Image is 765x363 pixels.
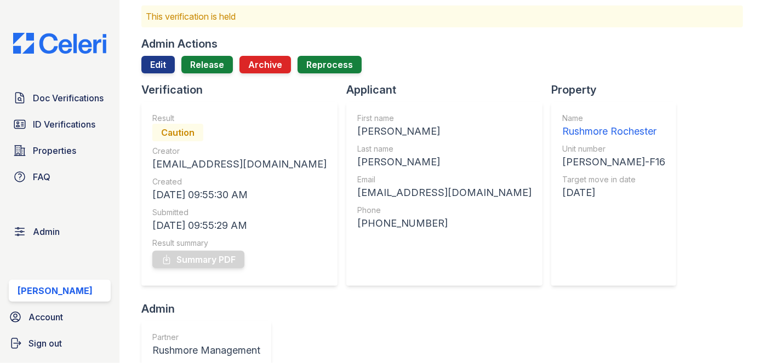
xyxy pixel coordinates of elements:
[562,185,665,200] div: [DATE]
[562,154,665,170] div: [PERSON_NAME]-F16
[357,185,532,200] div: [EMAIL_ADDRESS][DOMAIN_NAME]
[152,207,327,218] div: Submitted
[562,143,665,154] div: Unit number
[562,113,665,124] div: Name
[357,113,532,124] div: First name
[33,144,76,157] span: Properties
[18,284,93,297] div: [PERSON_NAME]
[9,140,111,162] a: Properties
[357,216,532,231] div: [PHONE_NUMBER]
[9,166,111,188] a: FAQ
[357,154,532,170] div: [PERSON_NAME]
[146,10,739,23] p: This verification is held
[152,343,260,358] div: Rushmore Management
[152,332,260,343] div: Partner
[562,174,665,185] div: Target move in date
[357,205,532,216] div: Phone
[357,124,532,139] div: [PERSON_NAME]
[141,56,175,73] a: Edit
[152,157,327,172] div: [EMAIL_ADDRESS][DOMAIN_NAME]
[357,143,532,154] div: Last name
[298,56,362,73] button: Reprocess
[346,82,551,97] div: Applicant
[551,82,685,97] div: Property
[141,36,218,51] div: Admin Actions
[152,238,327,249] div: Result summary
[239,56,291,73] button: Archive
[33,225,60,238] span: Admin
[33,91,104,105] span: Doc Verifications
[33,118,95,131] span: ID Verifications
[33,170,50,183] span: FAQ
[4,306,115,328] a: Account
[28,337,62,350] span: Sign out
[152,176,327,187] div: Created
[9,113,111,135] a: ID Verifications
[152,146,327,157] div: Creator
[152,218,327,233] div: [DATE] 09:55:29 AM
[152,187,327,203] div: [DATE] 09:55:30 AM
[141,82,346,97] div: Verification
[562,113,665,139] a: Name Rushmore Rochester
[152,124,203,141] div: Caution
[562,124,665,139] div: Rushmore Rochester
[4,332,115,354] a: Sign out
[152,113,327,124] div: Result
[9,87,111,109] a: Doc Verifications
[357,174,532,185] div: Email
[141,301,280,316] div: Admin
[181,56,233,73] a: Release
[9,221,111,243] a: Admin
[4,33,115,54] img: CE_Logo_Blue-a8612792a0a2168367f1c8372b55b34899dd931a85d93a1a3d3e32e68fde9ad4.png
[28,310,63,324] span: Account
